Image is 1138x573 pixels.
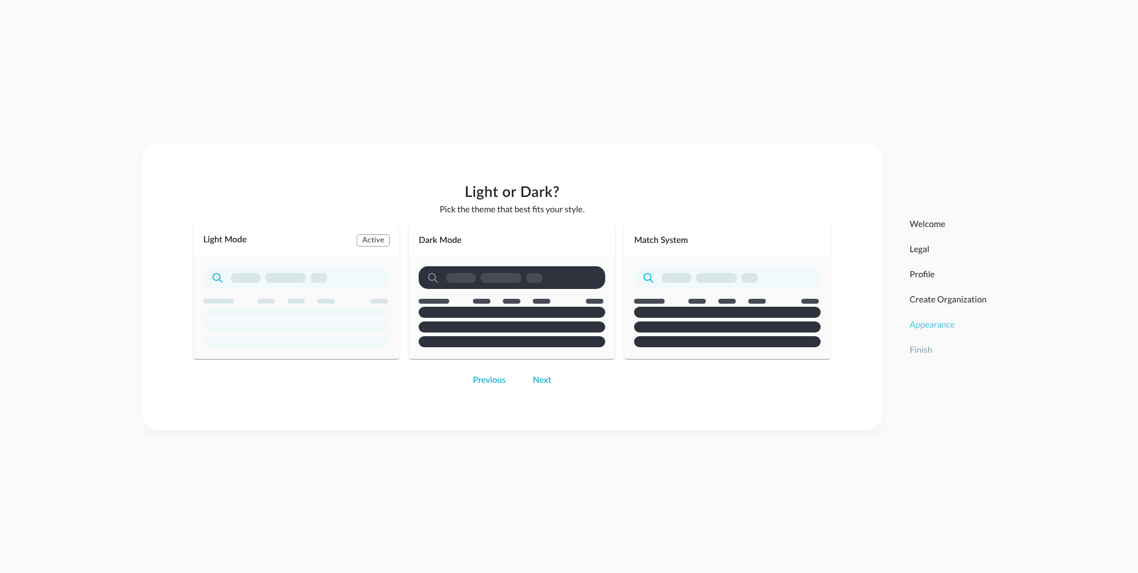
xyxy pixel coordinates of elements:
[624,225,830,359] button: Match System
[910,293,986,306] p: Create Organization
[525,371,559,391] button: Next
[634,235,688,246] span: Match System
[193,183,830,202] h2: Light or Dark?
[193,202,830,215] p: Pick the theme that best fits your style.
[910,318,986,331] p: Appearance
[419,235,462,246] span: Dark Mode
[910,343,986,356] p: Finish
[910,267,986,280] p: Profile
[910,217,986,230] p: Welcome
[409,225,615,359] button: Dark Mode
[910,242,986,255] p: Legal
[466,371,513,391] button: Previous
